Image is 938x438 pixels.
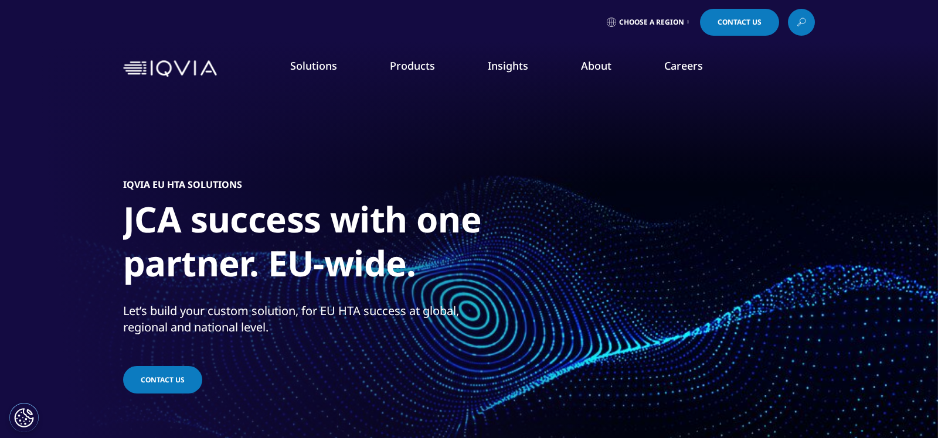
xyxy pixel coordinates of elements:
span: CONTACT US [141,375,185,385]
span: Contact Us [718,19,762,26]
a: Contact Us [700,9,779,36]
nav: Primary [222,41,815,96]
a: Solutions [290,59,337,73]
a: CONTACT US [123,366,202,393]
p: Let’s build your custom solution, for EU HTA success at global, regional and national level. [123,303,466,343]
a: About [581,59,611,73]
img: IQVIA Healthcare Information Technology and Pharma Clinical Research Company [123,60,217,77]
a: Careers [664,59,703,73]
a: Products [390,59,435,73]
button: Cookie Settings [9,403,39,432]
h5: IQVIA EU HTA SOLUTIONS [123,179,242,190]
h1: JCA success with one partner. EU‑wide. [123,197,563,292]
span: Choose a Region [619,18,684,27]
a: Insights [488,59,528,73]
